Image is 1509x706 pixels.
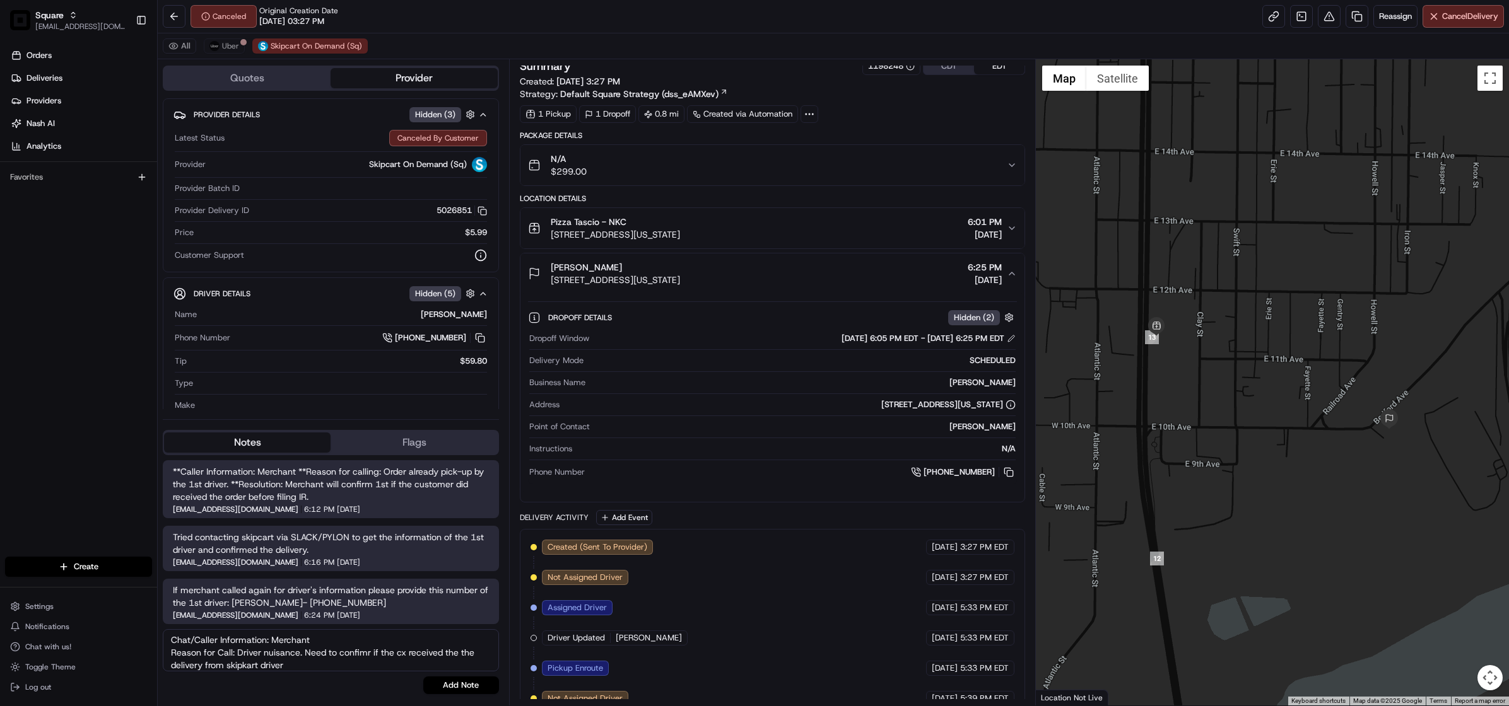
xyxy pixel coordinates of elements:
span: Latest Status [175,132,225,144]
span: 6:24 PM [304,611,334,619]
span: Not Assigned Driver [548,693,623,704]
span: [DATE] [932,602,958,613]
span: Cancel Delivery [1442,11,1498,22]
span: [DATE] [932,572,958,583]
div: 📗 [13,185,23,195]
button: Add Event [596,510,652,525]
span: If merchant called again for driver's information please provide this number of the 1st driver: [... [173,584,489,609]
span: [DATE] [968,228,1002,241]
div: Location Details [520,194,1025,204]
span: Knowledge Base [25,183,97,196]
span: Original Creation Date [259,6,338,16]
a: 📗Knowledge Base [8,178,102,201]
button: Provider [331,68,497,88]
div: Canceled [191,5,257,28]
button: 1198248 [868,61,915,72]
button: SquareSquare[EMAIL_ADDRESS][DOMAIN_NAME] [5,5,131,35]
span: Hidden ( 3 ) [415,109,455,120]
div: We're available if you need us! [43,134,160,144]
span: Type [175,378,193,389]
span: [DATE] [932,541,958,553]
a: Created via Automation [687,105,798,123]
img: profile_skipcart_partner.png [472,157,487,172]
span: 5:33 PM EDT [960,663,1009,674]
img: uber-new-logo.jpeg [209,41,220,51]
h3: Summary [520,61,571,72]
span: Instructions [529,443,572,454]
span: [PHONE_NUMBER] [924,466,995,478]
span: Created: [520,75,620,88]
span: Skipcart On Demand (Sq) [369,159,467,170]
span: Analytics [26,141,61,152]
span: [PERSON_NAME] [616,632,682,644]
button: Hidden (3) [409,107,478,122]
img: Google [1039,689,1081,705]
button: Notifications [5,618,152,635]
div: Favorites [5,167,152,187]
span: Create [74,561,98,572]
span: Not Assigned Driver [548,572,623,583]
span: Toggle Theme [25,662,76,672]
div: [DATE] 6:05 PM EDT - [DATE] 6:25 PM EDT [842,333,1016,344]
button: Add Note [423,676,499,694]
span: 3:27 PM EDT [960,572,1009,583]
span: Delivery Mode [529,355,584,366]
div: 0.8 mi [638,105,684,123]
span: Log out [25,682,51,692]
span: [DATE] [932,693,958,704]
span: N/A [551,153,587,165]
button: Create [5,557,152,577]
div: 13 [1145,330,1159,344]
span: [DATE] [968,274,1002,286]
span: Skipcart On Demand (Sq) [271,41,362,51]
button: Driver DetailsHidden (5) [173,283,488,304]
span: Deliveries [26,72,62,84]
span: Dropoff Window [529,333,589,344]
span: Providers [26,95,61,107]
span: Tip [175,356,187,367]
div: Location Not Live [1036,690,1108,705]
button: 5026851 [437,205,487,216]
span: Make [175,400,195,411]
div: 1 Dropoff [579,105,636,123]
a: [PHONE_NUMBER] [382,331,487,345]
button: Reassign [1373,5,1418,28]
img: Square [10,10,30,30]
button: Uber [204,38,245,54]
span: [EMAIL_ADDRESS][DOMAIN_NAME] [173,611,298,619]
span: Hidden ( 2 ) [954,312,994,323]
span: Settings [25,601,54,611]
span: Name [175,309,197,320]
div: Package Details [520,130,1025,141]
span: Assigned Driver [548,602,607,613]
button: [EMAIL_ADDRESS][DOMAIN_NAME] [35,21,126,32]
span: [PHONE_NUMBER] [395,332,466,344]
span: 6:16 PM [304,558,334,566]
div: 1 Pickup [520,105,577,123]
span: Pizza Tascio - NKC [551,216,626,228]
button: All [163,38,196,54]
div: 💻 [107,185,117,195]
img: profile_skipcart_partner.png [258,41,268,51]
span: Created (Sent To Provider) [548,541,647,553]
a: Default Square Strategy (dss_eAMXev) [560,88,728,100]
button: Log out [5,678,152,696]
button: Keyboard shortcuts [1291,697,1346,705]
span: 3:27 PM EDT [960,541,1009,553]
span: Hidden ( 5 ) [415,288,455,299]
button: Square [35,9,64,21]
span: Provider Batch ID [175,183,240,194]
button: Quotes [164,68,331,88]
div: [STREET_ADDRESS][US_STATE] [881,399,1016,410]
span: [DATE] 3:27 PM [556,76,620,87]
span: Map data ©2025 Google [1353,697,1422,704]
a: Nash AI [5,113,157,134]
span: Phone Number [529,466,585,478]
a: [PHONE_NUMBER] [911,465,1016,479]
span: [DATE] [337,611,360,619]
span: Price [175,227,194,238]
span: [PERSON_NAME] [551,261,622,274]
a: Terms [1430,697,1447,704]
button: Toggle Theme [5,658,152,676]
span: Notifications [25,622,69,632]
